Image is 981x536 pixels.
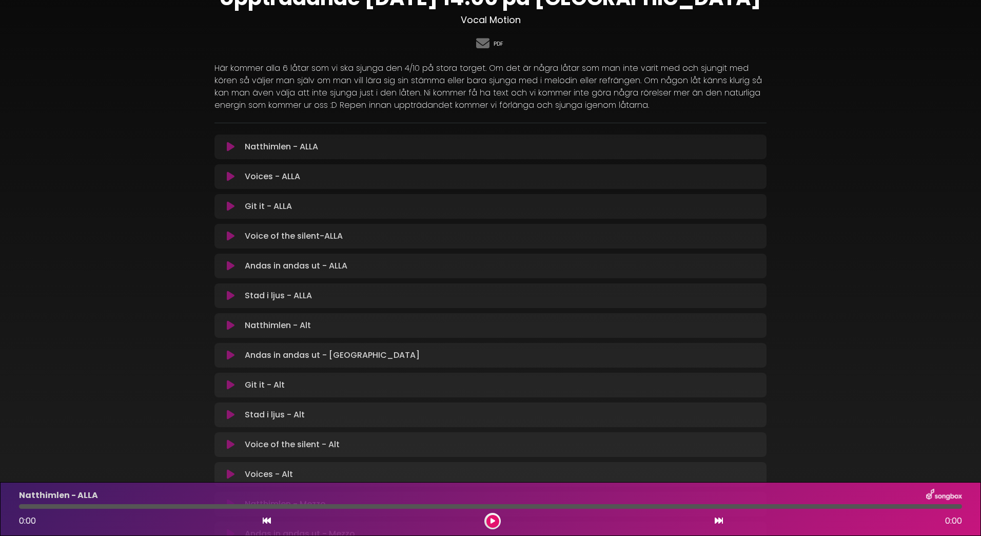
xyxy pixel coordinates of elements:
p: Voice of the silent-ALLA [245,230,343,242]
h3: Vocal Motion [214,14,767,26]
span: 0:00 [19,515,36,527]
p: Stad i ljus - ALLA [245,290,312,302]
p: Voice of the silent - Alt [245,438,340,451]
p: Natthimlen - ALLA [245,141,318,153]
a: PDF [494,40,503,48]
p: Git it - Alt [245,379,285,391]
p: Stad i ljus - Alt [245,409,305,421]
p: Andas in andas ut - [GEOGRAPHIC_DATA] [245,349,420,361]
span: 0:00 [945,515,962,527]
p: Här kommer alla 6 låtar som vi ska sjunga den 4/10 på stora torget. Om det är några låtar som man... [214,62,767,111]
p: Natthimlen - ALLA [19,489,98,502]
img: songbox-logo-white.png [926,489,962,502]
p: Voices - Alt [245,468,293,481]
p: Andas in andas ut - ALLA [245,260,347,272]
p: Git it - ALLA [245,200,292,213]
p: Voices - ALLA [245,170,300,183]
p: Natthimlen - Alt [245,319,311,332]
